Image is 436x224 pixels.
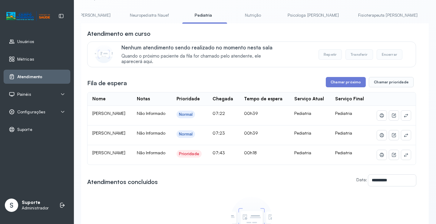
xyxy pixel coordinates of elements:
span: Pediatria [335,150,352,155]
img: Logotipo do estabelecimento [6,11,50,21]
button: Chamar próximo [326,77,366,87]
button: Transferir [345,49,373,60]
span: Painéis [17,92,31,97]
div: Pediatria [294,130,325,136]
button: Encerrar [377,49,402,60]
div: Pediatria [294,111,325,116]
a: Nutrição [232,10,274,20]
div: Serviço Final [335,96,364,102]
div: Prioridade [179,151,199,156]
a: Pediatria [182,10,225,20]
span: 00h39 [244,111,258,116]
span: Métricas [17,57,34,62]
a: Métricas [9,56,65,62]
span: Configurações [17,109,45,115]
div: Normal [179,112,193,117]
span: Pediatria [335,130,352,135]
button: Repetir [319,49,342,60]
span: Não Informado [137,150,165,155]
span: [PERSON_NAME] [92,150,125,155]
span: Suporte [17,127,32,132]
span: Não Informado [137,111,165,116]
h3: Atendimentos concluídos [87,178,158,186]
a: Neuropediatra Nauef [124,10,175,20]
h3: Atendimento em curso [87,29,150,38]
a: Usuários [9,38,65,45]
img: Imagem de CalloutCard [95,45,113,63]
a: Psicologo [PERSON_NAME] [53,10,116,20]
p: Nenhum atendimento sendo realizado no momento nesta sala [121,44,282,51]
span: 00h18 [244,150,257,155]
div: Prioridade [177,96,200,102]
span: [PERSON_NAME] [92,111,125,116]
p: Suporte [22,200,49,206]
a: Atendimento [9,74,65,80]
div: Normal [179,132,193,137]
span: Usuários [17,39,34,44]
span: Pediatria [335,111,352,116]
button: Chamar prioridade [369,77,414,87]
span: 00h39 [244,130,258,135]
span: 07:43 [213,150,225,155]
div: Chegada [213,96,233,102]
label: Data: [356,177,367,182]
a: Fisioterapeuta [PERSON_NAME] [352,10,424,20]
p: Administrador [22,206,49,211]
div: Serviço Atual [294,96,324,102]
span: Atendimento [17,74,42,79]
span: 07:23 [213,130,225,135]
span: Quando o próximo paciente da fila for chamado pelo atendente, ele aparecerá aqui. [121,53,282,65]
span: [PERSON_NAME] [92,130,125,135]
h3: Fila de espera [87,79,127,87]
span: Não Informado [137,130,165,135]
div: Notas [137,96,150,102]
a: Psicologa [PERSON_NAME] [282,10,345,20]
span: 07:22 [213,111,225,116]
div: Nome [92,96,106,102]
div: Tempo de espera [244,96,282,102]
div: Pediatria [294,150,325,155]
